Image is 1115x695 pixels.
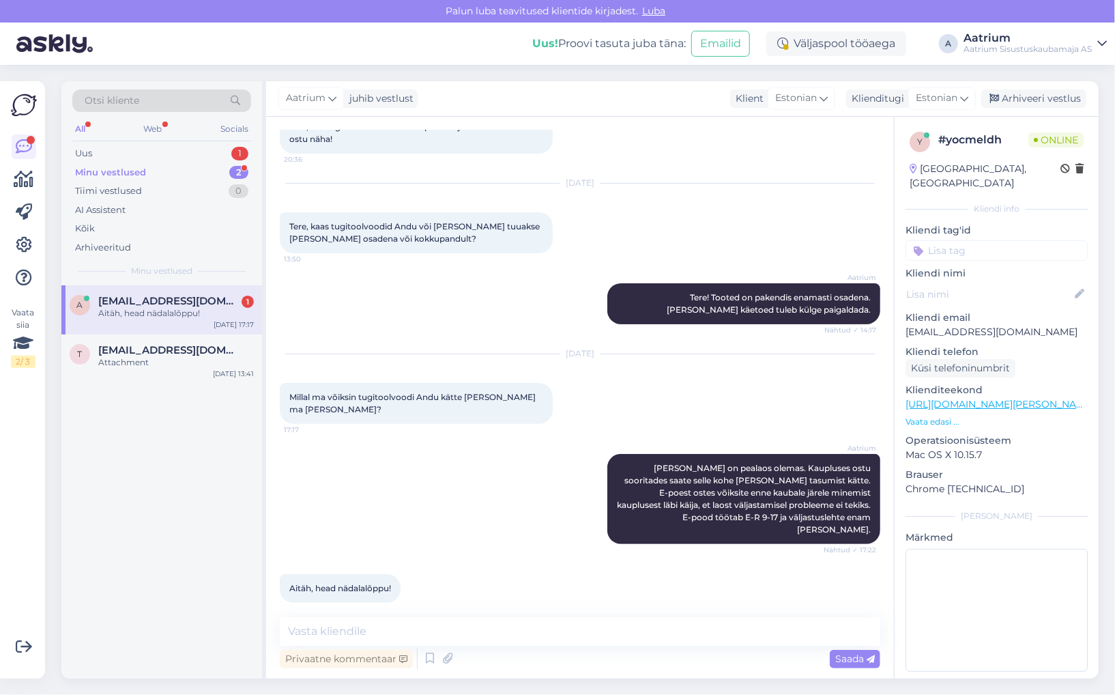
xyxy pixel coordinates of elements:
a: [URL][DOMAIN_NAME][PERSON_NAME] [906,398,1094,410]
div: Aitäh, head nädalalõppu! [98,307,254,320]
div: Klienditugi [846,91,904,106]
div: A [939,34,958,53]
div: Arhiveeritud [75,241,131,255]
span: Nähtud ✓ 17:22 [824,545,876,555]
span: tosik555@mail.ru [98,344,240,356]
div: Kõik [75,222,95,236]
div: juhib vestlust [344,91,414,106]
p: Chrome [TECHNICAL_ID] [906,482,1088,496]
button: Emailid [691,31,750,57]
div: [DATE] 13:41 [213,369,254,379]
div: [DATE] [280,177,880,189]
div: [DATE] [280,347,880,360]
div: # yocmeldh [938,132,1028,148]
p: Kliendi tag'id [906,223,1088,238]
div: [DATE] 17:17 [214,320,254,330]
span: Otsi kliente [85,94,139,108]
span: Minu vestlused [131,265,192,277]
div: 1 [231,147,248,160]
span: Aitäh, head nädalalõppu! [289,583,391,593]
div: Socials [218,120,251,138]
div: 2 / 3 [11,356,35,368]
div: 0 [229,184,248,198]
div: Attachment [98,356,254,369]
img: Askly Logo [11,92,37,118]
span: 13:50 [284,254,335,264]
span: [PERSON_NAME] on pealaos olemas. Kaupluses ostu sooritades saate selle kohe [PERSON_NAME] tasumis... [617,463,873,535]
span: Nähtud ✓ 14:17 [824,325,876,335]
div: Tiimi vestlused [75,184,142,198]
p: Kliendi telefon [906,345,1088,359]
p: Mac OS X 10.15.7 [906,448,1088,462]
span: a [77,300,83,310]
div: All [72,120,88,138]
span: 20:36 [284,154,335,165]
span: Tere, kaas tugitoolvoodid Andu või [PERSON_NAME] tuuakse [PERSON_NAME] osadena või kokkupandult? [289,221,542,244]
div: Kliendi info [906,203,1088,215]
input: Lisa tag [906,240,1088,261]
span: Aatrium [825,443,876,453]
b: Uus! [532,37,558,50]
div: [GEOGRAPHIC_DATA], [GEOGRAPHIC_DATA] [910,162,1060,190]
p: Märkmed [906,530,1088,545]
span: Estonian [775,91,817,106]
p: Vaata edasi ... [906,416,1088,428]
span: Aatrium [825,272,876,283]
div: AI Assistent [75,203,126,217]
span: 17:17 [284,425,335,435]
div: Klient [730,91,764,106]
span: Estonian [916,91,957,106]
span: Saada [835,653,875,665]
span: Millal ma võiksin tugitoolvoodi Andu kätte [PERSON_NAME] ma [PERSON_NAME]? [289,392,538,414]
div: 1 [242,296,254,308]
div: Uus [75,147,92,160]
div: Väljaspool tööaega [766,31,906,56]
p: Operatsioonisüsteem [906,434,1088,448]
div: Aatrium [964,33,1092,44]
div: Web [141,120,165,138]
p: Kliendi email [906,311,1088,325]
span: arahbd@gmail.com [98,295,240,307]
input: Lisa nimi [906,287,1072,302]
div: Küsi telefoninumbrit [906,359,1015,378]
p: Klienditeekond [906,383,1088,397]
span: Aatrium [286,91,325,106]
span: y [917,137,923,147]
span: Tere! Tooted on pakendis enamasti osadena. [PERSON_NAME] käetoed tuleb külge paigaldada. [667,292,873,315]
div: Vaata siia [11,307,35,368]
div: [PERSON_NAME] [906,510,1088,522]
div: Minu vestlused [75,166,146,180]
p: [EMAIL_ADDRESS][DOMAIN_NAME] [906,325,1088,339]
div: Arhiveeri vestlus [981,89,1086,108]
p: Brauser [906,468,1088,482]
div: Privaatne kommentaar [280,650,413,668]
span: t [78,349,83,359]
span: Online [1028,132,1084,147]
p: Kliendi nimi [906,266,1088,281]
div: Aatrium Sisustuskaubamaja AS [964,44,1092,55]
div: 2 [229,166,248,180]
div: Proovi tasuta juba täna: [532,36,686,52]
span: 17:23 [284,604,335,614]
span: Luba [638,5,669,17]
a: AatriumAatrium Sisustuskaubamaja AS [964,33,1107,55]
